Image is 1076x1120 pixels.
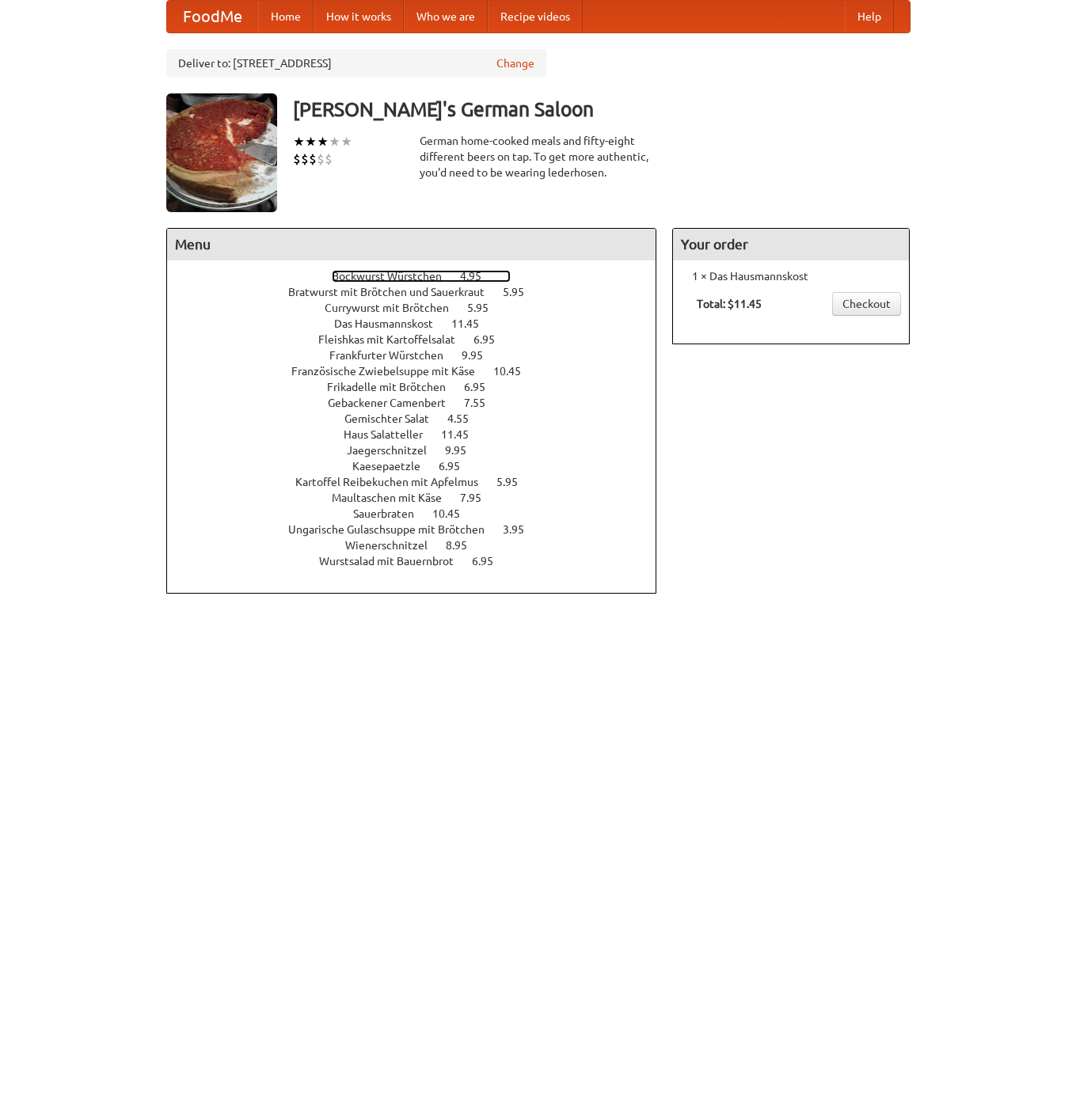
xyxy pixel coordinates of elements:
[352,460,489,473] a: Kaesepaetzle 6.95
[318,333,471,346] span: Fleishkas mit Kartoffelsalat
[347,444,443,457] span: Jaegerschnitzel
[445,444,482,457] span: 9.95
[460,270,497,283] span: 4.95
[464,381,501,393] span: 6.95
[332,492,511,504] a: Maultaschen mit Käse 7.95
[328,397,462,409] span: Gebackener Camenbert
[340,133,352,150] li: ★
[352,460,436,473] span: Kaesepaetzle
[167,229,656,260] h4: Menu
[681,268,901,284] li: 1 × Das Hausmannskost
[496,55,534,71] a: Change
[327,381,515,393] a: Frikadelle mit Brötchen 6.95
[288,286,500,298] span: Bratwurst mit Brötchen und Sauerkraut
[329,349,512,362] a: Frankfurter Würstchen 9.95
[305,133,317,150] li: ★
[439,460,476,473] span: 6.95
[832,292,901,316] a: Checkout
[288,523,500,536] span: Ungarische Gulaschsuppe mit Brötchen
[472,555,509,568] span: 6.95
[301,150,309,168] li: $
[334,317,508,330] a: Das Hausmannskost 11.45
[697,298,762,310] b: Total: $11.45
[309,150,317,168] li: $
[353,507,489,520] a: Sauerbraten 10.45
[295,476,494,488] span: Kartoffel Reibekuchen mit Apfelmus
[432,507,476,520] span: 10.45
[332,270,511,283] a: Bockwurst Würstchen 4.95
[460,492,497,504] span: 7.95
[464,397,501,409] span: 7.55
[166,93,277,212] img: angular.jpg
[345,539,496,552] a: Wienerschnitzel 8.95
[314,1,404,32] a: How it works
[345,539,443,552] span: Wienerschnitzel
[467,302,504,314] span: 5.95
[319,555,470,568] span: Wurstsalad mit Bauernbrot
[325,302,465,314] span: Currywurst mit Brötchen
[332,270,458,283] span: Bockwurst Würstchen
[332,492,458,504] span: Maultaschen mit Käse
[325,150,333,168] li: $
[293,133,305,150] li: ★
[327,381,462,393] span: Frikadelle mit Brötchen
[344,428,498,441] a: Haus Salatteller 11.45
[317,150,325,168] li: $
[441,428,485,441] span: 11.45
[473,333,511,346] span: 6.95
[329,133,340,150] li: ★
[496,476,534,488] span: 5.95
[329,349,459,362] span: Frankfurter Würstchen
[673,229,909,260] h4: Your order
[317,133,329,150] li: ★
[462,349,499,362] span: 9.95
[291,365,550,378] a: Französische Zwiebelsuppe mit Käse 10.45
[488,1,583,32] a: Recipe videos
[503,523,540,536] span: 3.95
[420,133,657,180] div: German home-cooked meals and fifty-eight different beers on tap. To get more authentic, you'd nee...
[328,397,515,409] a: Gebackener Camenbert 7.55
[288,523,553,536] a: Ungarische Gulaschsuppe mit Brötchen 3.95
[295,476,547,488] a: Kartoffel Reibekuchen mit Apfelmus 5.95
[334,317,449,330] span: Das Hausmannskost
[293,150,301,168] li: $
[325,302,518,314] a: Currywurst mit Brötchen 5.95
[293,93,911,125] h3: [PERSON_NAME]'s German Saloon
[451,317,495,330] span: 11.45
[353,507,430,520] span: Sauerbraten
[319,555,523,568] a: Wurstsalad mit Bauernbrot 6.95
[344,412,498,425] a: Gemischter Salat 4.55
[166,49,546,78] div: Deliver to: [STREET_ADDRESS]
[845,1,894,32] a: Help
[318,333,524,346] a: Fleishkas mit Kartoffelsalat 6.95
[167,1,258,32] a: FoodMe
[344,412,445,425] span: Gemischter Salat
[503,286,540,298] span: 5.95
[404,1,488,32] a: Who we are
[344,428,439,441] span: Haus Salatteller
[447,412,485,425] span: 4.55
[493,365,537,378] span: 10.45
[288,286,553,298] a: Bratwurst mit Brötchen und Sauerkraut 5.95
[446,539,483,552] span: 8.95
[291,365,491,378] span: Französische Zwiebelsuppe mit Käse
[258,1,314,32] a: Home
[347,444,496,457] a: Jaegerschnitzel 9.95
